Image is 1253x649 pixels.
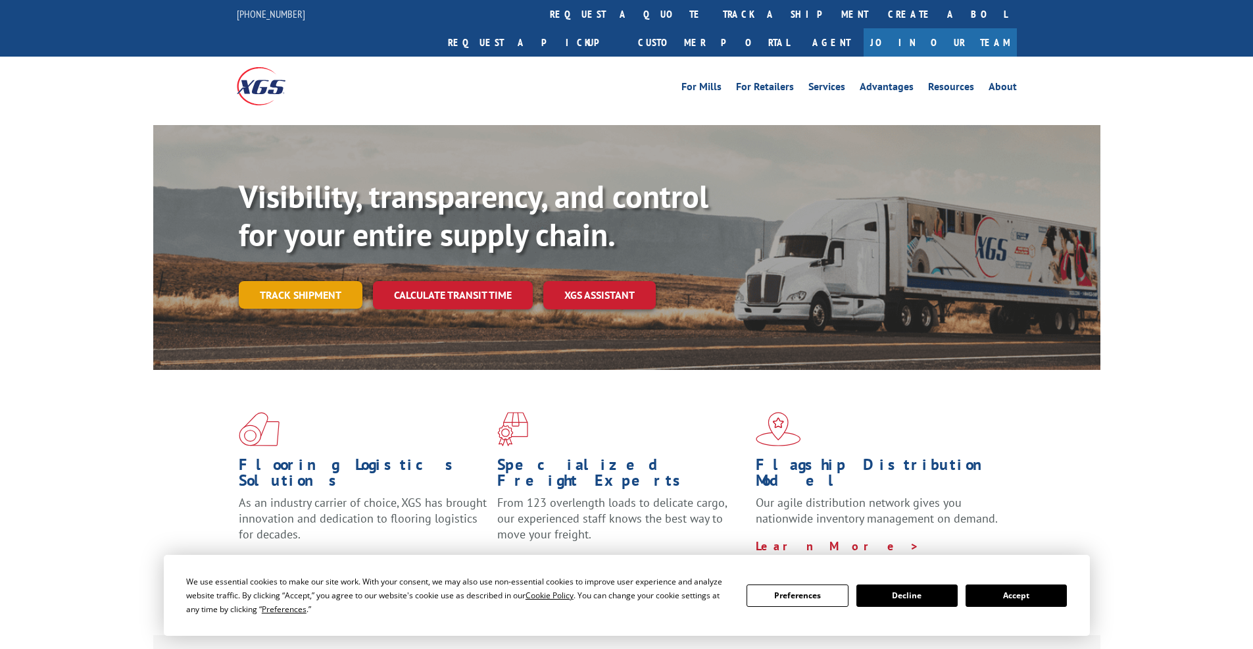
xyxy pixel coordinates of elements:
[239,495,487,542] span: As an industry carrier of choice, XGS has brought innovation and dedication to flooring logistics...
[239,554,403,569] a: Learn More >
[756,538,920,554] a: Learn More >
[497,554,661,569] a: Learn More >
[438,28,628,57] a: Request a pickup
[543,281,656,309] a: XGS ASSISTANT
[989,82,1017,96] a: About
[756,495,998,526] span: Our agile distribution network gives you nationwide inventory management on demand.
[808,82,845,96] a: Services
[928,82,974,96] a: Resources
[799,28,864,57] a: Agent
[497,457,746,495] h1: Specialized Freight Experts
[756,412,801,446] img: xgs-icon-flagship-distribution-model-red
[237,7,305,20] a: [PHONE_NUMBER]
[164,555,1090,636] div: Cookie Consent Prompt
[860,82,914,96] a: Advantages
[681,82,722,96] a: For Mills
[373,281,533,309] a: Calculate transit time
[497,412,528,446] img: xgs-icon-focused-on-flooring-red
[186,575,731,616] div: We use essential cookies to make our site work. With your consent, we may also use non-essential ...
[856,584,958,607] button: Decline
[966,584,1067,607] button: Accept
[526,590,574,601] span: Cookie Policy
[864,28,1017,57] a: Join Our Team
[736,82,794,96] a: For Retailers
[239,281,362,309] a: Track shipment
[497,495,746,554] p: From 123 overlength loads to delicate cargo, our experienced staff knows the best way to move you...
[239,412,280,446] img: xgs-icon-total-supply-chain-intelligence-red
[747,584,848,607] button: Preferences
[628,28,799,57] a: Customer Portal
[239,457,487,495] h1: Flooring Logistics Solutions
[262,604,307,615] span: Preferences
[239,176,708,255] b: Visibility, transparency, and control for your entire supply chain.
[756,457,1004,495] h1: Flagship Distribution Model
